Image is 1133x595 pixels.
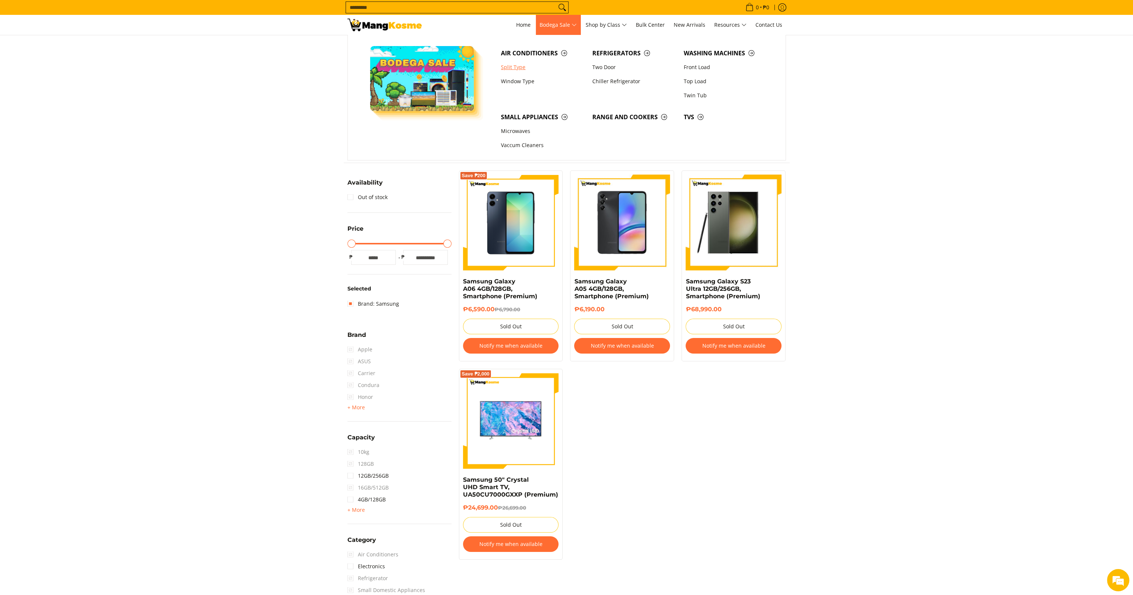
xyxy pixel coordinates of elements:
[370,46,474,111] img: Bodega Sale
[347,403,365,412] summary: Open
[463,373,559,469] img: Samsung 50" Crystal UHD Smart TV, UA50CU7000GXXP (Premium)
[680,46,771,60] a: Washing Machines
[347,537,376,549] summary: Open
[429,15,786,35] nav: Main Menu
[347,507,365,513] span: + More
[762,5,770,10] span: ₱0
[463,517,559,533] button: Sold Out
[582,15,631,35] a: Shop by Class
[347,253,355,261] span: ₱
[592,113,676,122] span: Range and Cookers
[347,332,366,338] span: Brand
[347,191,388,203] a: Out of stock
[752,15,786,35] a: Contact Us
[680,110,771,124] a: TVs
[347,470,389,482] a: 12GB/256GB
[462,372,490,376] span: Save ₱2,000
[592,49,676,58] span: Refrigerators
[347,435,375,446] summary: Open
[347,226,363,237] summary: Open
[516,21,531,28] span: Home
[574,306,670,313] h6: ₱6,190.00
[574,319,670,334] button: Sold Out
[463,504,559,511] h6: ₱24,699.00
[463,319,559,334] button: Sold Out
[347,344,372,355] span: Apple
[755,5,760,10] span: 0
[501,49,585,58] span: Air Conditioners
[347,404,365,410] span: + More
[686,175,781,270] img: Samsung Galaxy S23 Ultra 12GB/256GB, Smartphone (Premium)
[463,338,559,354] button: Notify me when available
[347,298,399,310] a: Brand: Samsung
[714,20,747,30] span: Resources
[686,319,781,334] button: Sold Out
[589,46,680,60] a: Refrigerators
[462,173,486,178] span: Save ₱200
[680,88,771,103] a: Twin Tub
[347,286,451,292] h6: Selected
[495,306,520,312] del: ₱6,790.00
[501,113,585,122] span: Small Appliances
[632,15,669,35] a: Bulk Center
[347,494,386,505] a: 4GB/128GB
[574,278,648,300] a: Samsung Galaxy A05 4GB/128GB, Smartphone (Premium)
[680,74,771,88] a: Top Load
[684,113,768,122] span: TVs
[347,379,379,391] span: Condura
[347,505,365,514] summary: Open
[497,110,589,124] a: Small Appliances
[670,15,709,35] a: New Arrivals
[710,15,750,35] a: Resources
[574,338,670,354] button: Notify me when available
[463,476,558,498] a: Samsung 50" Crystal UHD Smart TV, UA50CU7000GXXP (Premium)
[586,20,627,30] span: Shop by Class
[556,2,568,13] button: Search
[589,110,680,124] a: Range and Cookers
[347,355,371,367] span: ASUS
[347,19,422,31] img: Premium Deals: Best Premium Home Appliances Sale l Mang Kosme Samsung
[399,253,407,261] span: ₱
[498,505,526,511] del: ₱26,699.00
[122,4,140,22] div: Minimize live chat window
[43,94,103,169] span: We're online!
[347,367,375,379] span: Carrier
[674,21,705,28] span: New Arrivals
[347,180,383,191] summary: Open
[686,278,760,300] a: Samsung Galaxy S23 Ultra 12GB/256GB, Smartphone (Premium)
[589,74,680,88] a: Chiller Refrigerator
[347,226,363,232] span: Price
[347,332,366,344] summary: Open
[743,3,771,12] span: •
[347,560,385,572] a: Electronics
[4,203,142,229] textarea: Type your message and hit 'Enter'
[686,338,781,354] button: Notify me when available
[497,74,589,88] a: Window Type
[574,175,670,270] img: Samsung Galaxy A05 4GB/128GB, Smartphone (Premium)
[589,60,680,74] a: Two Door
[680,60,771,74] a: Front Load
[347,435,375,440] span: Capacity
[39,42,125,51] div: Chat with us now
[755,21,782,28] span: Contact Us
[347,549,398,560] span: Air Conditioners
[347,537,376,543] span: Category
[347,180,383,186] span: Availability
[347,391,373,403] span: Honor
[347,572,388,584] span: Refrigerator
[347,446,369,458] span: 10kg
[540,20,577,30] span: Bodega Sale
[497,46,589,60] a: Air Conditioners
[497,124,589,139] a: Microwaves
[347,458,374,470] span: 128GB
[463,175,559,270] img: samsung-a06-smartphone-full-view-mang-kosme
[463,278,537,300] a: Samsung Galaxy A06 4GB/128GB, Smartphone (Premium)
[463,536,559,552] button: Notify me when available
[684,49,768,58] span: Washing Machines
[536,15,580,35] a: Bodega Sale
[512,15,534,35] a: Home
[497,139,589,153] a: Vaccum Cleaners
[686,306,781,313] h6: ₱68,990.00
[463,306,559,313] h6: ₱6,590.00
